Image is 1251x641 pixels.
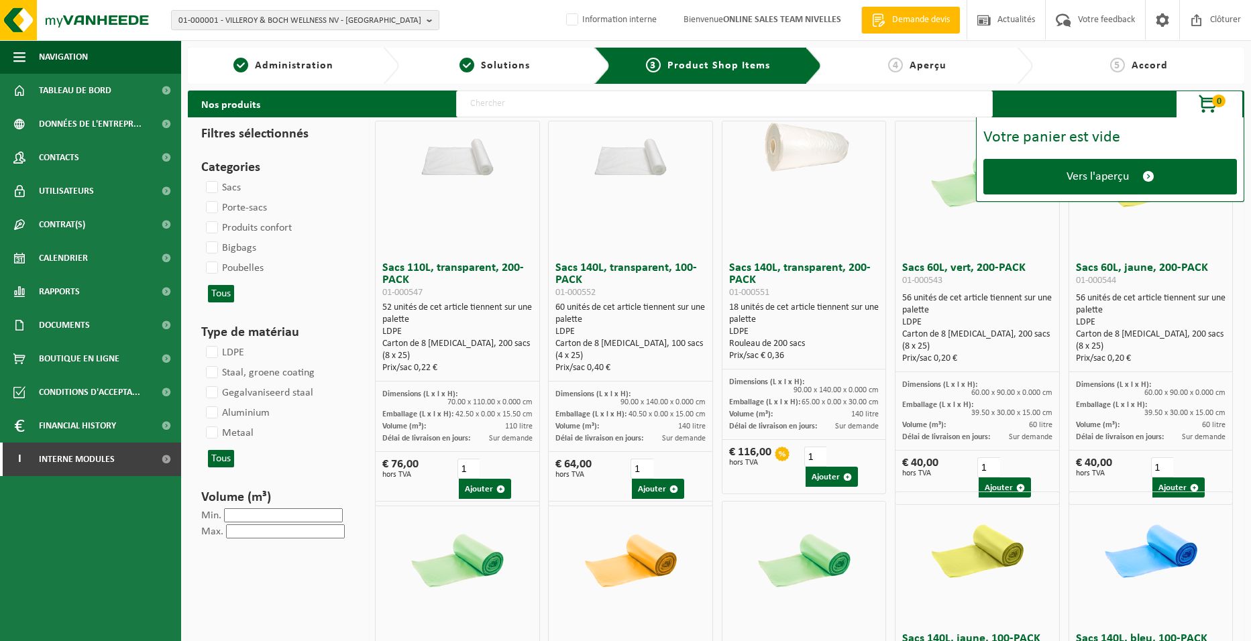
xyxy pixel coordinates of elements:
[39,174,94,208] span: Utilisateurs
[729,410,773,418] span: Volume (m³):
[747,502,861,616] img: 01-000553
[400,502,514,616] img: 01-000548
[555,422,599,430] span: Volume (m³):
[555,459,592,479] div: € 64,00
[835,422,879,430] span: Sur demande
[794,386,879,394] span: 90.00 x 140.00 x 0.000 cm
[39,107,142,141] span: Données de l'entrepr...
[806,467,858,487] button: Ajouter
[208,285,234,302] button: Tous
[39,241,88,275] span: Calendrier
[382,288,423,298] span: 01-000547
[382,390,457,398] span: Dimensions (L x l x H):
[39,409,116,443] span: Financial History
[678,422,706,430] span: 140 litre
[804,447,827,467] input: 1
[505,422,533,430] span: 110 litre
[203,218,292,238] label: Produits confort
[178,11,421,31] span: 01-000001 - VILLEROY & BOCH WELLNESS NV - [GEOGRAPHIC_DATA]
[459,479,511,499] button: Ajouter
[203,258,264,278] label: Poubelles
[39,275,80,308] span: Rapports
[455,410,533,418] span: 42.50 x 0.00 x 15.50 cm
[1144,389,1226,397] span: 60.00 x 90.00 x 0.000 cm
[646,58,661,72] span: 3
[39,40,88,74] span: Navigation
[203,178,241,198] label: Sacs
[406,58,584,74] a: 2Solutions
[382,326,533,338] div: LDPE
[447,398,533,406] span: 70.00 x 110.00 x 0.000 cm
[208,450,234,467] button: Tous
[555,434,643,443] span: Délai de livraison en jours:
[555,362,706,374] div: Prix/sac 0,40 €
[1132,60,1168,71] span: Accord
[201,323,350,343] h3: Type de matériau
[920,492,1034,606] img: 01-000554
[201,526,223,537] label: Max.
[902,353,1052,365] div: Prix/sac 0,20 €
[902,421,946,429] span: Volume (m³):
[888,58,903,72] span: 4
[201,487,350,508] h3: Volume (m³)
[667,60,770,71] span: Product Shop Items
[13,443,25,476] span: I
[39,208,85,241] span: Contrat(s)
[574,121,688,178] img: 01-000552
[195,58,372,74] a: 1Administration
[902,262,1052,289] h3: Sacs 60L, vert, 200-PACK
[1009,433,1052,441] span: Sur demande
[1076,457,1112,477] div: € 40,00
[1110,58,1125,72] span: 5
[1202,421,1226,429] span: 60 litre
[203,403,270,423] label: Aluminium
[1076,401,1147,409] span: Emballage (L x l x H):
[39,443,115,476] span: Interne modules
[902,329,1052,353] div: Carton de 8 [MEDICAL_DATA], 200 sacs (8 x 25)
[201,124,350,144] h3: Filtres sélectionnés
[382,422,426,430] span: Volume (m³):
[1040,58,1238,74] a: 5Accord
[729,398,800,406] span: Emballage (L x l x H):
[459,58,474,72] span: 2
[481,60,530,71] span: Solutions
[39,74,111,107] span: Tableau de bord
[1076,469,1112,477] span: hors TVA
[902,292,1052,365] div: 56 unités de cet article tiennent sur une palette
[1151,457,1174,477] input: 1
[39,342,119,375] span: Boutique en ligne
[255,60,333,71] span: Administration
[729,459,771,467] span: hors TVA
[1144,409,1226,417] span: 39.50 x 30.00 x 15.00 cm
[971,389,1052,397] span: 60.00 x 90.00 x 0.000 cm
[902,469,938,477] span: hors TVA
[902,316,1052,329] div: LDPE
[382,434,470,443] span: Délai de livraison en jours:
[203,198,267,218] label: Porte-sacs
[902,276,942,286] span: 01-000543
[188,91,274,117] h2: Nos produits
[729,350,879,362] div: Prix/sac € 0,36
[1182,433,1226,441] span: Sur demande
[203,238,256,258] label: Bigbags
[382,471,419,479] span: hors TVA
[729,288,769,298] span: 01-000551
[983,129,1237,145] div: Votre panier est vide
[1176,91,1243,117] button: 0
[1212,95,1226,107] span: 0
[457,459,480,479] input: 1
[39,141,79,174] span: Contacts
[1076,421,1120,429] span: Volume (m³):
[555,338,706,362] div: Carton de 8 [MEDICAL_DATA], 100 sacs (4 x 25)
[920,121,1034,235] img: 01-000543
[555,390,631,398] span: Dimensions (L x l x H):
[201,510,221,521] label: Min.
[851,410,879,418] span: 140 litre
[802,398,879,406] span: 65.00 x 0.00 x 30.00 cm
[1029,421,1052,429] span: 60 litre
[382,302,533,374] div: 52 unités de cet article tiennent sur une palette
[203,423,254,443] label: Metaal
[971,409,1052,417] span: 39.50 x 30.00 x 15.00 cm
[555,410,627,418] span: Emballage (L x l x H):
[979,477,1031,498] button: Ajouter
